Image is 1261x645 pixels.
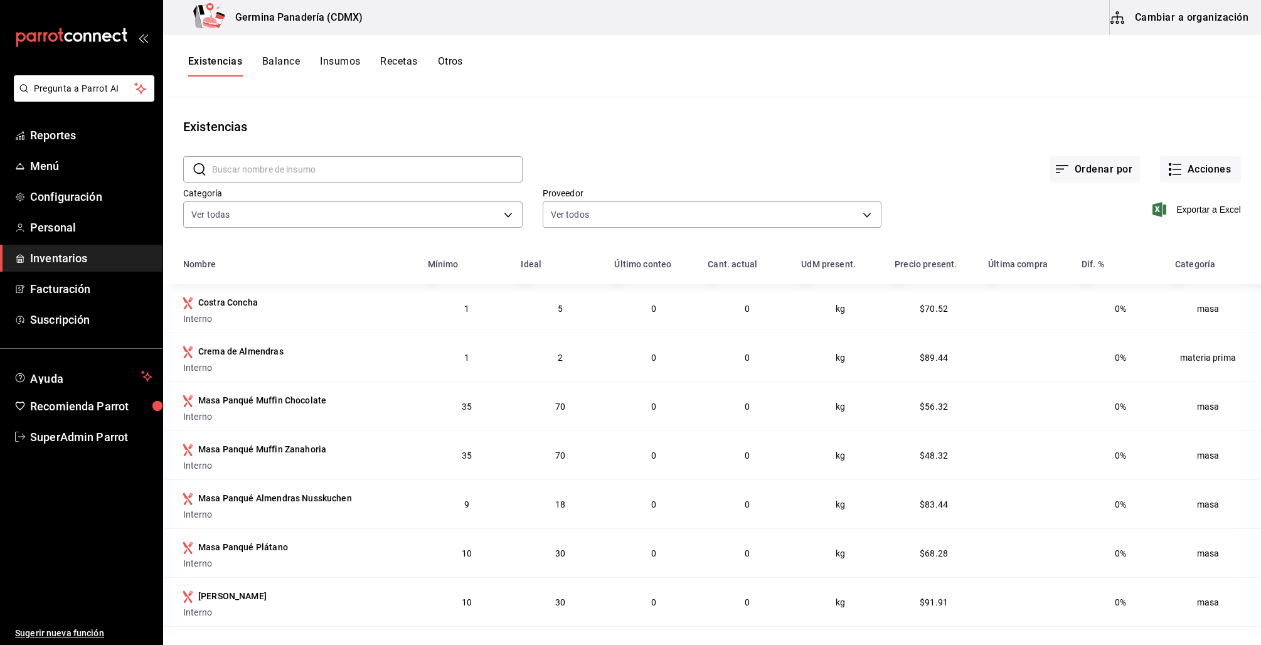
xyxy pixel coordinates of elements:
div: Ideal [521,259,541,269]
svg: Insumo producido [183,444,193,456]
button: Otros [438,55,463,77]
button: Ordenar por [1050,156,1140,183]
div: Mínimo [428,259,459,269]
td: kg [794,284,887,333]
span: 0 [651,450,656,461]
td: materia prima [1168,333,1261,381]
div: navigation tabs [188,55,463,77]
div: Costra Concha [198,296,258,309]
span: Ver todos [551,208,589,221]
td: masa [1168,381,1261,430]
span: 0 [651,304,656,314]
span: Recomienda Parrot [30,398,152,415]
span: $48.32 [920,450,948,461]
div: Interno [183,361,413,374]
span: 0 [745,353,750,363]
span: 10 [462,548,472,558]
span: 30 [555,597,565,607]
td: masa [1168,430,1261,479]
h3: Germina Panadería (CDMX) [225,10,363,25]
div: Dif. % [1082,259,1104,269]
button: Acciones [1160,156,1241,183]
span: 2 [558,353,563,363]
div: Masa Panqué Almendras Nusskuchen [198,492,352,504]
span: 0 [745,499,750,509]
span: 9 [464,499,469,509]
span: Ayuda [30,369,136,384]
td: kg [794,528,887,577]
div: Masa Panqué Muffin Chocolate [198,394,326,407]
div: Interno [183,410,413,423]
input: Buscar nombre de insumo [212,157,523,182]
td: masa [1168,528,1261,577]
div: Interno [183,557,413,570]
span: 0 [651,402,656,412]
div: Masa Panqué Muffin Zanahoria [198,443,326,456]
button: Insumos [320,55,360,77]
button: Exportar a Excel [1155,202,1241,217]
span: Pregunta a Parrot AI [34,82,135,95]
span: 0 [651,548,656,558]
span: 35 [462,450,472,461]
span: 30 [555,548,565,558]
div: [PERSON_NAME] [198,590,267,602]
span: 0 [745,450,750,461]
div: Última compra [988,259,1048,269]
span: 70 [555,402,565,412]
td: kg [794,479,887,528]
div: Interno [183,606,413,619]
td: kg [794,430,887,479]
span: 0% [1115,548,1126,558]
div: Interno [183,508,413,521]
span: $91.91 [920,597,948,607]
svg: Insumo producido [183,395,193,407]
span: 0 [651,353,656,363]
span: Personal [30,219,152,236]
div: Interno [183,459,413,472]
td: kg [794,333,887,381]
span: $89.44 [920,353,948,363]
button: Balance [262,55,300,77]
span: Sugerir nueva función [15,627,152,640]
span: 0 [651,499,656,509]
label: Categoría [183,189,523,198]
span: $83.44 [920,499,948,509]
span: Menú [30,157,152,174]
div: Último conteo [614,259,671,269]
span: Reportes [30,127,152,144]
span: 0% [1115,450,1126,461]
span: 1 [464,353,469,363]
span: $68.28 [920,548,948,558]
td: masa [1168,479,1261,528]
td: masa [1168,577,1261,626]
svg: Insumo producido [183,346,193,358]
label: Proveedor [543,189,882,198]
button: Recetas [380,55,417,77]
span: 0 [745,304,750,314]
span: 0% [1115,597,1126,607]
svg: Insumo producido [183,590,193,603]
span: 0 [745,548,750,558]
span: 0% [1115,499,1126,509]
span: Ver todas [191,208,230,221]
svg: Insumo producido [183,297,193,309]
span: $56.32 [920,402,948,412]
button: Pregunta a Parrot AI [14,75,154,102]
div: Categoría [1175,259,1215,269]
span: 18 [555,499,565,509]
span: 0 [745,597,750,607]
span: SuperAdmin Parrot [30,429,152,445]
span: Configuración [30,188,152,205]
span: 0% [1115,402,1126,412]
span: 0% [1115,353,1126,363]
div: Cant. actual [708,259,757,269]
span: 0 [745,402,750,412]
td: kg [794,381,887,430]
div: Nombre [183,259,216,269]
span: Facturación [30,280,152,297]
span: 0 [651,597,656,607]
span: Suscripción [30,311,152,328]
span: 10 [462,597,472,607]
a: Pregunta a Parrot AI [9,91,154,104]
div: Interno [183,312,413,325]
